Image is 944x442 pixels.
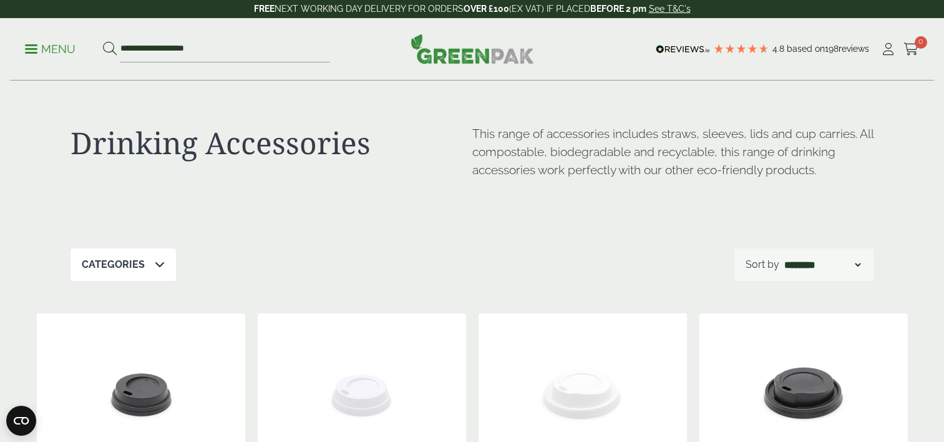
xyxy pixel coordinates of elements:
[903,43,919,56] i: Cart
[880,43,896,56] i: My Account
[772,44,787,54] span: 4.8
[254,4,275,14] strong: FREE
[839,44,869,54] span: reviews
[825,44,839,54] span: 198
[25,42,75,57] p: Menu
[746,257,779,272] p: Sort by
[787,44,825,54] span: Based on
[411,34,534,64] img: GreenPak Supplies
[71,125,472,161] h1: Drinking Accessories
[903,40,919,59] a: 0
[713,43,769,54] div: 4.79 Stars
[472,125,874,179] p: This range of accessories includes straws, sleeves, lids and cup carries. All compostable, biodeg...
[25,42,75,54] a: Menu
[915,36,927,49] span: 0
[6,406,36,436] button: Open CMP widget
[590,4,646,14] strong: BEFORE 2 pm
[782,257,863,272] select: Shop order
[464,4,509,14] strong: OVER £100
[82,257,145,272] p: Categories
[649,4,691,14] a: See T&C's
[656,45,710,54] img: REVIEWS.io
